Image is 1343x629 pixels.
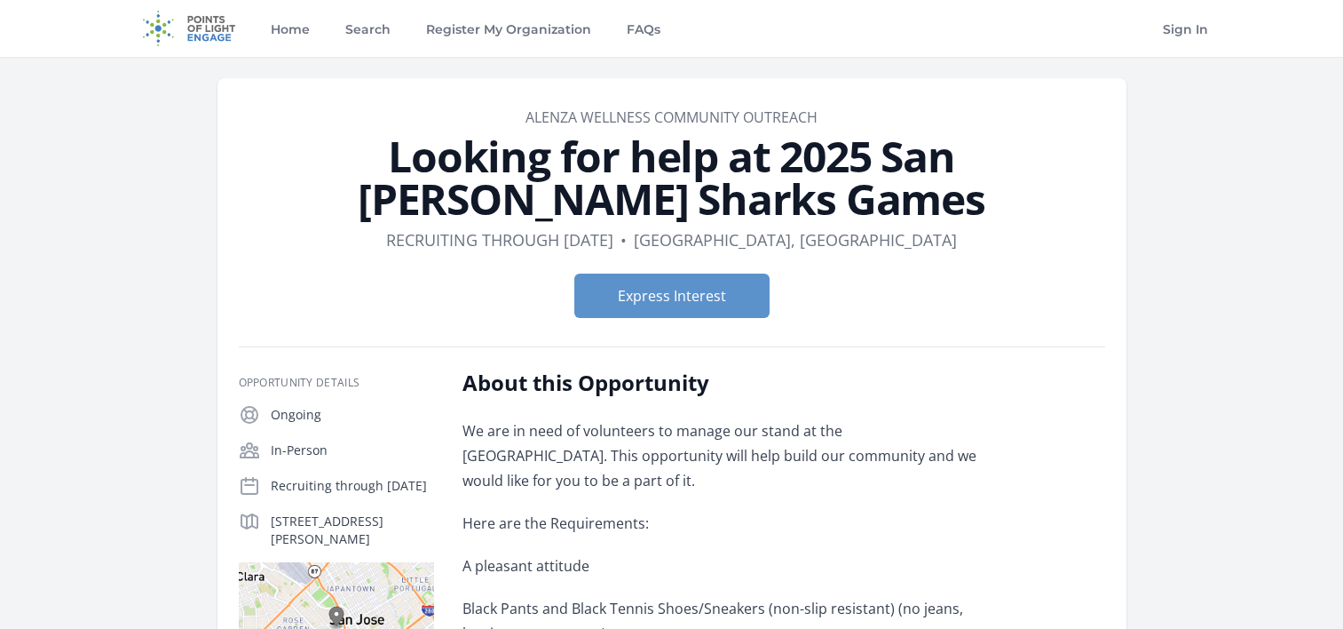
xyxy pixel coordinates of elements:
[525,107,818,127] a: Alenza Wellness Community Outreach
[271,406,434,424] p: Ongoing
[620,227,627,252] div: •
[462,418,982,493] p: We are in need of volunteers to manage our stand at the [GEOGRAPHIC_DATA]. This opportunity will ...
[634,227,957,252] dd: [GEOGRAPHIC_DATA], [GEOGRAPHIC_DATA]
[462,369,982,397] h2: About this Opportunity
[239,376,434,390] h3: Opportunity Details
[271,477,434,495] p: Recruiting through [DATE]
[462,553,982,578] p: A pleasant attitude
[239,135,1105,220] h1: Looking for help at 2025 San [PERSON_NAME] Sharks Games
[386,227,613,252] dd: Recruiting through [DATE]
[574,274,770,318] button: Express Interest
[462,511,982,536] p: Here are the Requirements:
[271,513,434,548] p: [STREET_ADDRESS][PERSON_NAME]
[271,442,434,459] p: In-Person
